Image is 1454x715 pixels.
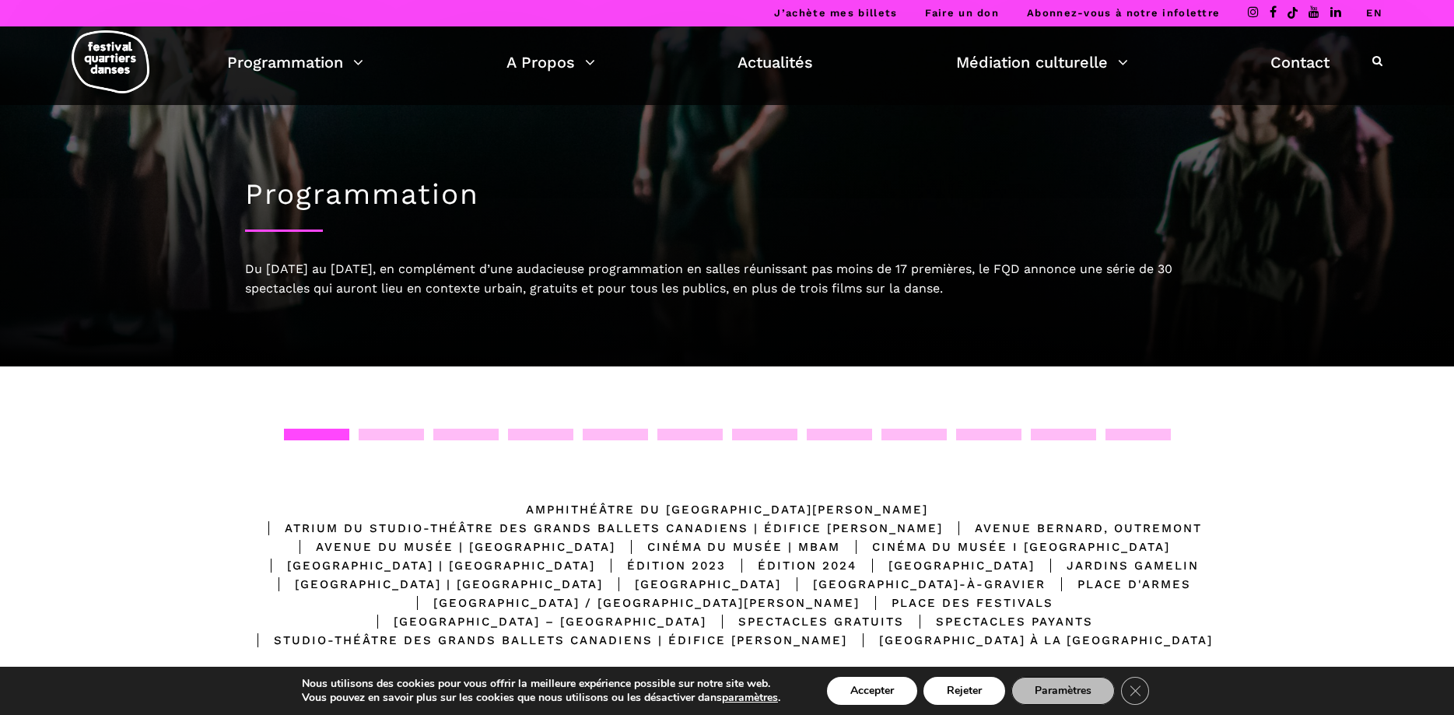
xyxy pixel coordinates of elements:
[362,612,706,631] div: [GEOGRAPHIC_DATA] – [GEOGRAPHIC_DATA]
[284,538,615,556] div: Avenue du Musée | [GEOGRAPHIC_DATA]
[1035,556,1199,575] div: Jardins Gamelin
[1027,7,1220,19] a: Abonnez-vous à notre infolettre
[263,575,603,594] div: [GEOGRAPHIC_DATA] | [GEOGRAPHIC_DATA]
[302,691,780,705] p: Vous pouvez en savoir plus sur les cookies que nous utilisons ou les désactiver dans .
[227,49,363,75] a: Programmation
[401,594,860,612] div: [GEOGRAPHIC_DATA] / [GEOGRAPHIC_DATA][PERSON_NAME]
[1121,677,1149,705] button: Close GDPR Cookie Banner
[904,612,1093,631] div: Spectacles Payants
[253,519,943,538] div: Atrium du Studio-Théâtre des Grands Ballets Canadiens | Édifice [PERSON_NAME]
[1270,49,1330,75] a: Contact
[774,7,897,19] a: J’achète mes billets
[603,575,781,594] div: [GEOGRAPHIC_DATA]
[923,677,1005,705] button: Rejeter
[781,575,1046,594] div: [GEOGRAPHIC_DATA]-à-Gravier
[245,177,1210,212] h1: Programmation
[615,538,840,556] div: Cinéma du Musée | MBAM
[943,519,1202,538] div: Avenue Bernard, Outremont
[245,259,1210,299] div: Du [DATE] au [DATE], en complément d’une audacieuse programmation en salles réunissant pas moins ...
[827,677,917,705] button: Accepter
[738,49,813,75] a: Actualités
[1366,7,1382,19] a: EN
[956,49,1128,75] a: Médiation culturelle
[242,631,847,650] div: Studio-Théâtre des Grands Ballets Canadiens | Édifice [PERSON_NAME]
[1011,677,1115,705] button: Paramètres
[595,556,726,575] div: Édition 2023
[857,556,1035,575] div: [GEOGRAPHIC_DATA]
[706,612,904,631] div: Spectacles gratuits
[726,556,857,575] div: Édition 2024
[847,631,1213,650] div: [GEOGRAPHIC_DATA] à la [GEOGRAPHIC_DATA]
[526,500,928,519] div: Amphithéâtre du [GEOGRAPHIC_DATA][PERSON_NAME]
[1046,575,1191,594] div: Place d'Armes
[506,49,595,75] a: A Propos
[840,538,1170,556] div: Cinéma du Musée I [GEOGRAPHIC_DATA]
[925,7,999,19] a: Faire un don
[860,594,1053,612] div: Place des Festivals
[255,556,595,575] div: [GEOGRAPHIC_DATA] | [GEOGRAPHIC_DATA]
[722,691,778,705] button: paramètres
[72,30,149,93] img: logo-fqd-med
[302,677,780,691] p: Nous utilisons des cookies pour vous offrir la meilleure expérience possible sur notre site web.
